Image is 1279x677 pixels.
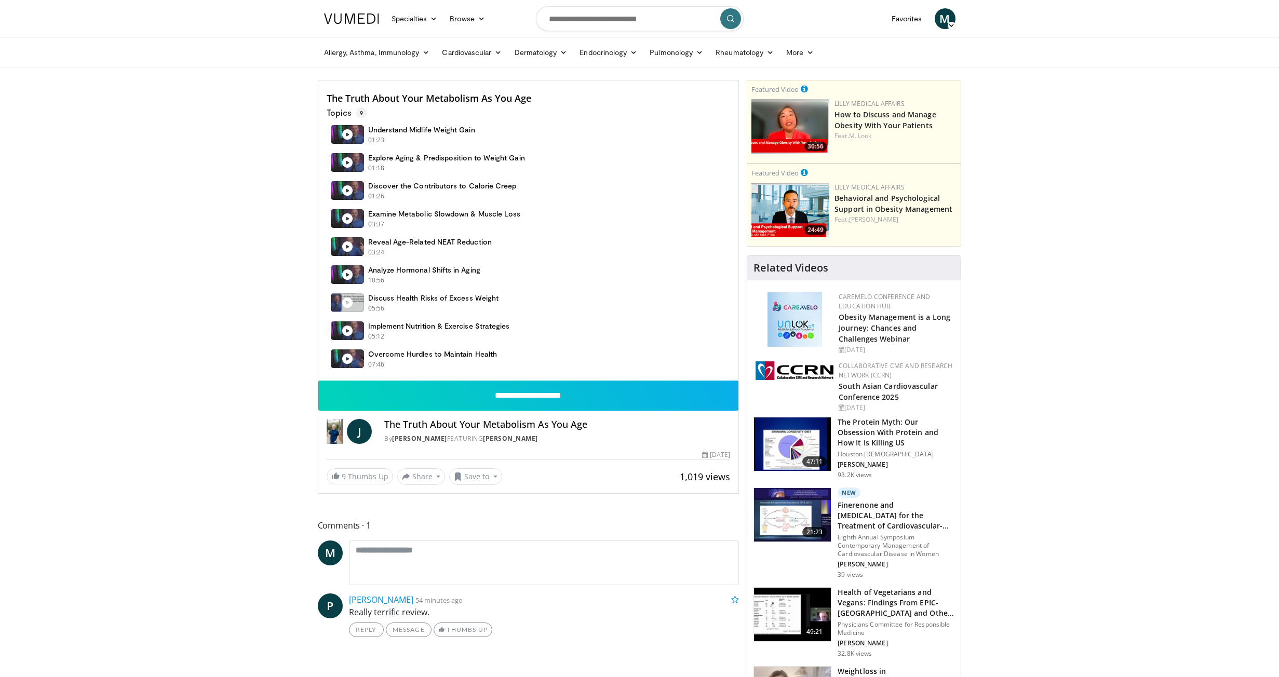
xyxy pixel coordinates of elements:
h4: Implement Nutrition & Exercise Strategies [368,321,510,331]
a: Browse [443,8,491,29]
span: Comments 1 [318,519,739,532]
a: South Asian Cardiovascular Conference 2025 [839,381,938,402]
a: Endocrinology [573,42,643,63]
span: 30:56 [804,142,827,151]
a: J [347,419,372,444]
a: Lilly Medical Affairs [834,183,905,192]
img: c30dcc82-963c-4dc3-95a6-1208e3cc9654.150x105_q85_crop-smart_upscale.jpg [754,488,831,542]
div: [DATE] [702,450,730,459]
p: 39 views [838,571,863,579]
h4: Analyze Hormonal Shifts in Aging [368,265,480,275]
a: Specialties [385,8,444,29]
a: Reply [349,622,384,637]
a: [PERSON_NAME] [483,434,538,443]
a: Message [386,622,432,637]
img: 45df64a9-a6de-482c-8a90-ada250f7980c.png.150x105_q85_autocrop_double_scale_upscale_version-0.2.jpg [768,292,822,347]
a: 47:11 The Protein Myth: Our Obsession With Protein and How It Is Killing US Houston [DEMOGRAPHIC_... [753,417,954,479]
h3: Finerenone and [MEDICAL_DATA] for the Treatment of Cardiovascular-Kidne… [838,500,954,531]
a: Thumbs Up [434,622,492,637]
p: 05:56 [368,304,385,313]
span: 49:21 [802,627,827,637]
h3: Health of Vegetarians and Vegans: Findings From EPIC-[GEOGRAPHIC_DATA] and Othe… [838,587,954,618]
a: 21:23 New Finerenone and [MEDICAL_DATA] for the Treatment of Cardiovascular-Kidne… Eighth Annual ... [753,488,954,579]
a: 49:21 Health of Vegetarians and Vegans: Findings From EPIC-[GEOGRAPHIC_DATA] and Othe… Physicians... [753,587,954,658]
p: 07:46 [368,360,385,369]
p: Topics [327,107,367,118]
div: By FEATURING [384,434,730,443]
button: Save to [449,468,502,485]
a: Obesity Management is a Long Journey: Chances and Challenges Webinar [839,312,950,344]
small: Featured Video [751,85,799,94]
a: Pulmonology [643,42,709,63]
h4: Related Videos [753,262,828,274]
h4: Overcome Hurdles to Maintain Health [368,349,497,359]
img: ba3304f6-7838-4e41-9c0f-2e31ebde6754.png.150x105_q85_crop-smart_upscale.png [751,183,829,237]
p: 10:56 [368,276,385,285]
h4: The Truth About Your Metabolism As You Age [327,93,731,104]
div: Feat. [834,131,957,141]
a: [PERSON_NAME] [849,215,898,224]
span: 9 [356,107,367,118]
a: Rheumatology [709,42,780,63]
span: 1,019 views [680,470,730,483]
div: [DATE] [839,403,952,412]
a: CaReMeLO Conference and Education Hub [839,292,930,310]
a: 24:49 [751,183,829,237]
a: Lilly Medical Affairs [834,99,905,108]
p: [PERSON_NAME] [838,639,954,647]
a: Allergy, Asthma, Immunology [318,42,436,63]
p: 05:12 [368,332,385,341]
a: 30:56 [751,99,829,154]
a: More [780,42,820,63]
p: 03:37 [368,220,385,229]
p: [PERSON_NAME] [838,560,954,568]
span: 9 [342,471,346,481]
a: M [318,540,343,565]
p: 01:26 [368,192,385,201]
div: [DATE] [839,345,952,355]
h4: Discuss Health Risks of Excess Weight [368,293,499,303]
a: Dermatology [508,42,574,63]
a: Cardiovascular [436,42,508,63]
p: 93.2K views [838,471,872,479]
input: Search topics, interventions [536,6,744,31]
img: VuMedi Logo [324,13,379,24]
img: c98a6a29-1ea0-4bd5-8cf5-4d1e188984a7.png.150x105_q85_crop-smart_upscale.png [751,99,829,154]
img: Dr. Jordan Rennicke [327,419,343,444]
h4: Discover the Contributors to Calorie Creep [368,181,517,191]
p: 32.8K views [838,649,872,658]
img: a04ee3ba-8487-4636-b0fb-5e8d268f3737.png.150x105_q85_autocrop_double_scale_upscale_version-0.2.png [756,361,833,380]
a: M [935,8,955,29]
a: [PERSON_NAME] [392,434,447,443]
p: 01:23 [368,136,385,145]
h4: Explore Aging & Predisposition to Weight Gain [368,153,525,163]
a: M. Look [849,131,872,140]
span: 47:11 [802,456,827,467]
p: 01:18 [368,164,385,173]
div: Feat. [834,215,957,224]
a: Collaborative CME and Research Network (CCRN) [839,361,952,380]
p: 03:24 [368,248,385,257]
p: Eighth Annual Symposium Contemporary Management of Cardiovascular Disease in Women [838,533,954,558]
a: Favorites [885,8,928,29]
p: Really terrific review. [349,606,739,618]
h4: Understand Midlife Weight Gain [368,125,475,134]
small: Featured Video [751,168,799,178]
h4: The Truth About Your Metabolism As You Age [384,419,730,430]
a: Behavioral and Psychological Support in Obesity Management [834,193,952,214]
small: 54 minutes ago [415,595,463,605]
h3: The Protein Myth: Our Obsession With Protein and How It Is Killing US [838,417,954,448]
a: P [318,593,343,618]
a: How to Discuss and Manage Obesity With Your Patients [834,110,936,130]
p: Houston [DEMOGRAPHIC_DATA] [838,450,954,458]
p: New [838,488,860,498]
p: Physicians Committee for Responsible Medicine [838,620,954,637]
button: Share [397,468,446,485]
img: b7b8b05e-5021-418b-a89a-60a270e7cf82.150x105_q85_crop-smart_upscale.jpg [754,417,831,471]
a: 9 Thumbs Up [327,468,393,484]
p: [PERSON_NAME] [838,461,954,469]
